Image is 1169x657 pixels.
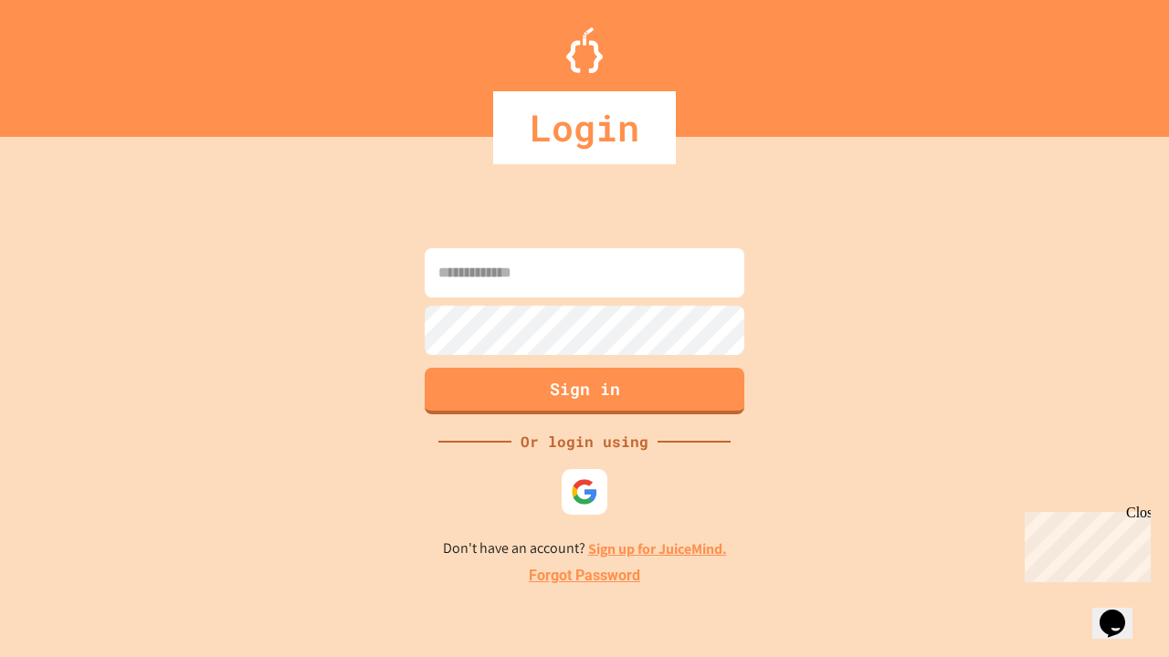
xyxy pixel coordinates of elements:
div: Or login using [511,431,658,453]
p: Don't have an account? [443,537,727,560]
iframe: chat widget [1092,584,1151,639]
iframe: chat widget [1017,505,1151,582]
div: Login [493,91,676,164]
a: Forgot Password [529,565,640,587]
button: Sign in [425,368,744,414]
div: Chat with us now!Close [7,7,126,116]
a: Sign up for JuiceMind. [588,539,727,558]
img: Logo.svg [566,27,603,73]
img: google-icon.svg [571,478,598,506]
